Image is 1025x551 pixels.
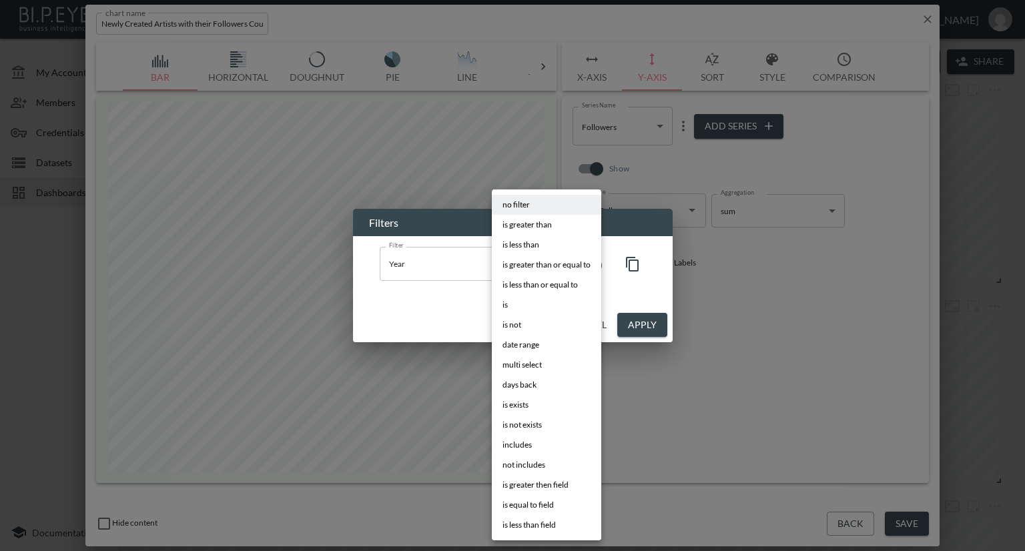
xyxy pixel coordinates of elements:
span: is [502,299,508,311]
span: is greater than [502,219,552,231]
span: is greater than or equal to [502,259,591,271]
span: date range [502,339,539,351]
span: multi select [502,359,542,371]
span: is less than or equal to [502,279,578,291]
span: days back [502,379,537,391]
span: is less than field [502,519,556,531]
span: is equal to field [502,499,554,511]
span: is less than [502,239,539,251]
span: not includes [502,459,545,471]
span: no filter [502,199,530,211]
span: is exists [502,399,529,411]
span: is greater then field [502,479,569,491]
span: is not exists [502,419,542,431]
span: is not [502,319,521,331]
span: includes [502,439,532,451]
